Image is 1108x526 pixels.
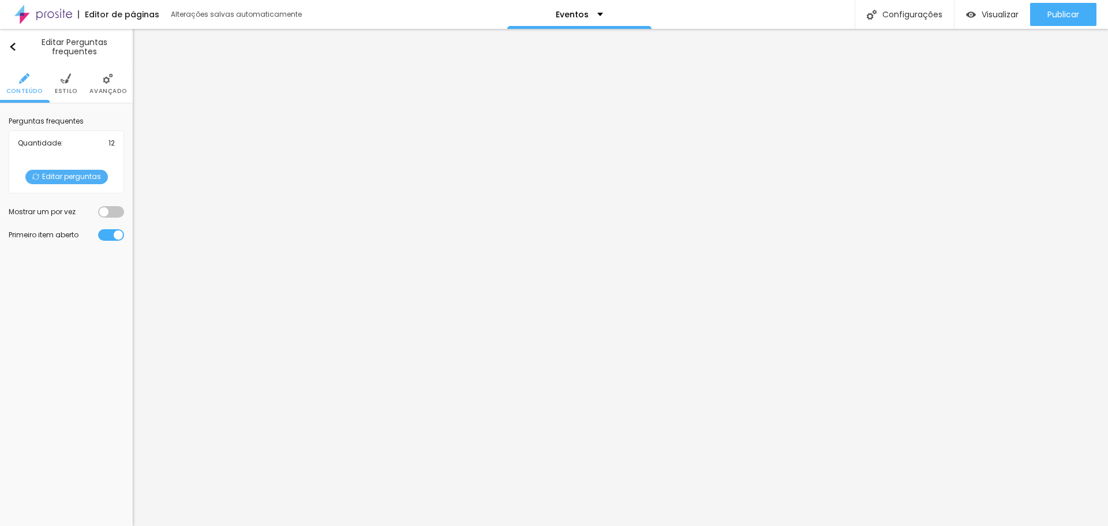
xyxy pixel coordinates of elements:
iframe: Editor [133,29,1108,526]
span: Editar perguntas [25,170,108,184]
div: Editor de páginas [78,10,159,18]
div: Mostrar um por vez [9,208,98,215]
div: Primeiro item aberto [9,232,98,238]
img: Icone [9,42,17,51]
img: Icone [19,73,29,84]
span: Publicar [1047,10,1079,19]
p: Eventos [556,10,589,18]
span: Conteúdo [6,88,43,94]
img: Icone [867,10,877,20]
img: Icone [103,73,113,84]
span: 12 [108,140,115,147]
div: Editar Perguntas frequentes [9,38,124,56]
button: Visualizar [954,3,1030,26]
img: Icone [61,73,71,84]
span: Visualizar [982,10,1019,19]
span: Quantidade : [18,140,63,147]
img: Icone [32,173,39,180]
div: Alterações salvas automaticamente [171,11,304,18]
div: Perguntas frequentes [9,118,124,125]
img: view-1.svg [966,10,976,20]
span: Avançado [89,88,126,94]
span: Estilo [55,88,77,94]
button: Publicar [1030,3,1096,26]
